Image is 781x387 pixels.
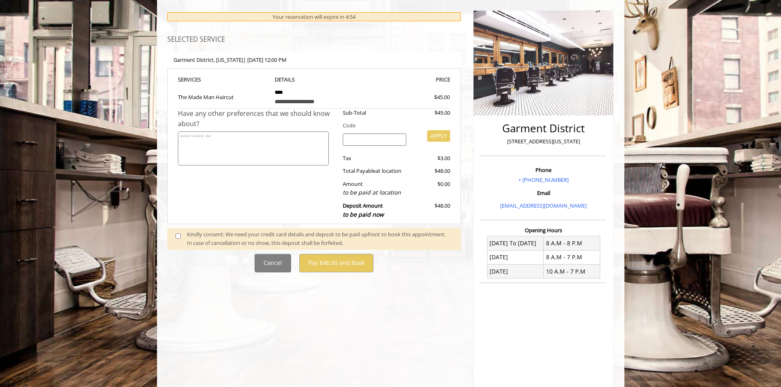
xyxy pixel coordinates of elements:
[412,180,450,197] div: $0.00
[500,202,587,209] a: [EMAIL_ADDRESS][DOMAIN_NAME]
[187,230,453,247] div: Kindly consent: We need your credit card details and deposit to be paid upfront to book this appo...
[173,56,287,63] b: Garment District | [DATE] 12:00 PM
[412,167,450,175] div: $48.00
[343,188,406,197] div: to be paid at location
[337,180,412,197] div: Amount
[337,109,412,117] div: Sub-Total
[178,75,269,84] th: SERVICE
[376,167,401,174] span: at location
[214,56,243,63] span: , [US_STATE]
[167,12,461,22] div: Your reservation will expire in 4:54
[487,250,544,264] td: [DATE]
[178,84,269,109] td: The Made Man Haircut
[269,75,360,84] th: DETAILS
[337,154,412,163] div: Tax
[299,254,373,272] button: Pay $48.00 and Book
[480,227,606,233] h3: Opening Hours
[518,176,569,183] a: + [PHONE_NUMBER]
[178,109,337,129] div: Have any other preferences that we should know about?
[405,93,450,102] div: $45.00
[427,130,450,142] button: APPLY
[544,250,600,264] td: 8 A.M - 7 P.M
[483,167,604,173] h3: Phone
[483,190,604,196] h3: Email
[412,201,450,219] div: $48.00
[544,265,600,278] td: 10 A.M - 7 P.M
[337,167,412,175] div: Total Payable
[343,210,384,218] span: to be paid now
[167,36,461,43] h3: SELECTED SERVICE
[337,121,450,130] div: Code
[255,254,291,272] button: Cancel
[544,236,600,250] td: 8 A.M - 8 P.M
[483,122,604,134] h2: Garment District
[343,202,384,218] b: Deposit Amount
[412,109,450,117] div: $45.00
[360,75,451,84] th: PRICE
[483,137,604,146] p: [STREET_ADDRESS][US_STATE]
[487,236,544,250] td: [DATE] To [DATE]
[487,265,544,278] td: [DATE]
[198,76,201,83] span: S
[412,154,450,163] div: $3.00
